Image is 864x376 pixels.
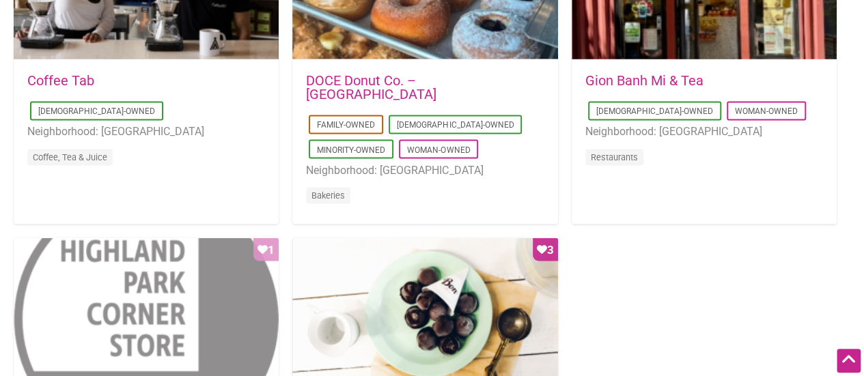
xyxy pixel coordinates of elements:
a: Woman-Owned [407,145,470,154]
a: Restaurants [591,151,638,162]
a: Family-Owned [317,120,375,130]
a: [DEMOGRAPHIC_DATA]-Owned [596,106,713,116]
a: DOCE Donut Co. – [GEOGRAPHIC_DATA] [306,72,436,102]
div: Scroll Back to Top [837,349,861,373]
li: Neighborhood: [GEOGRAPHIC_DATA] [585,123,823,141]
a: Woman-Owned [735,106,798,116]
a: Minority-Owned [317,145,385,154]
li: Neighborhood: [GEOGRAPHIC_DATA] [306,161,544,179]
a: [DEMOGRAPHIC_DATA]-Owned [397,120,514,130]
a: Coffee Tab [27,72,94,89]
li: Neighborhood: [GEOGRAPHIC_DATA] [27,123,265,141]
a: Gion Banh Mi & Tea [585,72,703,89]
a: Coffee, Tea & Juice [33,151,107,162]
a: Bakeries [311,190,345,200]
a: [DEMOGRAPHIC_DATA]-Owned [38,106,155,116]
